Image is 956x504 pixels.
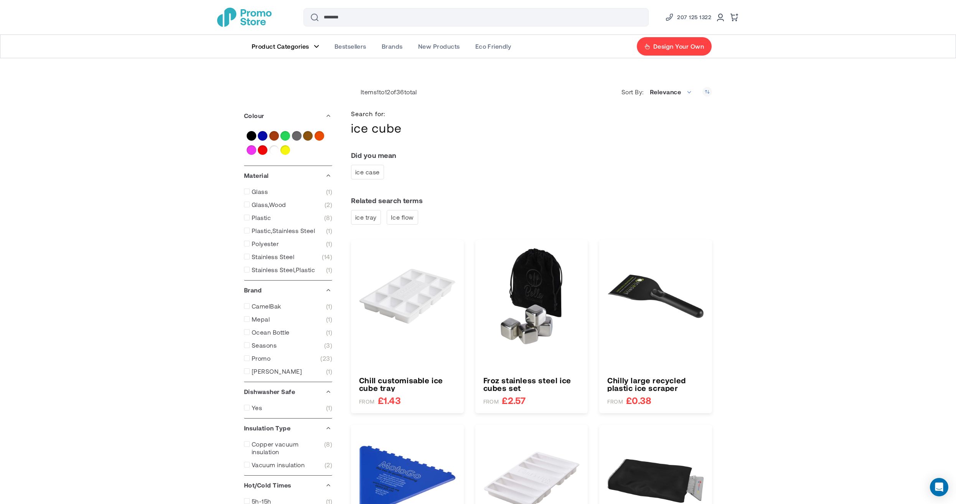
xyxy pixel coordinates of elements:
span: £2.57 [502,396,526,405]
span: Relevance [650,88,681,95]
a: Chilly large recycled plastic ice scraper [607,376,704,392]
a: Product Categories [244,35,327,58]
span: Bestsellers [335,43,366,50]
span: Copper vacuum insulation [252,440,324,456]
a: Ice flow [387,210,418,225]
a: Natural [303,131,313,141]
a: Orange [315,131,324,141]
span: [PERSON_NAME] [252,368,302,375]
div: Open Intercom Messenger [930,478,948,496]
a: Set Ascending Direction [702,87,712,97]
span: 1 [326,328,332,336]
a: Grey [292,131,302,141]
a: New Products [410,35,468,58]
a: ice case [351,165,384,179]
span: Mepal [252,315,270,323]
a: Stainless Steel,Plastic 1 [244,266,332,274]
img: Froz stainless steel ice cubes set [483,248,580,345]
a: Mepal 1 [244,315,332,323]
a: Plastic,Stainless Steel 1 [244,227,332,235]
span: 207 125 1322 [677,13,711,22]
span: 2 [325,201,332,208]
span: 3 [324,341,332,349]
a: CamelBak 1 [244,302,332,310]
span: 1 [326,302,332,310]
a: Red [258,145,267,155]
a: Glass 1 [244,188,332,195]
span: 1 [326,188,332,195]
div: Dishwasher Safe [244,382,332,401]
p: Items to of total [351,88,417,96]
div: Hot/Cold Times [244,476,332,495]
span: £1.43 [378,396,401,405]
span: Polyester [252,240,279,248]
span: FROM [607,398,623,405]
span: Product Categories [252,43,309,50]
a: Seasons 3 [244,341,332,349]
a: Copper vacuum insulation 8 [244,440,332,456]
span: 1 [326,404,332,412]
button: Search [305,8,324,26]
a: Chill customisable ice cube tray [359,376,456,392]
div: Colour [244,106,332,125]
span: 36 [396,88,404,95]
dt: Did you mean [351,151,712,159]
span: 8 [324,214,332,222]
a: Phone [665,13,711,22]
span: FROM [359,398,375,405]
span: 12 [385,88,391,95]
span: 1 [377,88,379,95]
span: 1 [326,368,332,375]
div: Insulation Type [244,419,332,438]
span: Stainless Steel,Plastic [252,266,315,274]
a: Froz stainless steel ice cubes set [483,376,580,392]
span: 23 [320,355,332,362]
a: Brands [374,35,410,58]
h1: ice cube [351,110,402,136]
span: Promo [252,355,270,362]
span: Design Your Own [653,43,704,50]
a: Plastic 8 [244,214,332,222]
a: Eco Friendly [468,35,519,58]
span: Glass,Wood [252,201,286,208]
a: Pink [247,145,256,155]
div: Material [244,166,332,185]
dt: Related search terms [351,197,712,204]
a: Design Your Own [636,37,712,56]
a: White [269,145,279,155]
img: Chill customisable ice cube tray [359,248,456,345]
a: [PERSON_NAME] 1 [244,368,332,375]
span: 1 [326,266,332,274]
span: Search for: [351,110,402,118]
span: 2 [325,461,332,469]
a: Promo 23 [244,355,332,362]
span: New Products [418,43,460,50]
a: Blue [258,131,267,141]
span: Yes [252,404,262,412]
span: Eco Friendly [475,43,511,50]
span: 14 [322,253,332,261]
a: Brown [269,131,279,141]
span: FROM [483,398,499,405]
span: CamelBak [252,302,281,310]
a: ice tray [351,210,381,225]
span: £0.38 [626,396,651,405]
img: Promotional Merchandise [217,8,272,27]
img: Chilly large recycled plastic ice scraper [607,248,704,345]
a: Bestsellers [327,35,374,58]
a: store logo [217,8,272,27]
span: Seasons [252,341,277,349]
a: Glass,Wood 2 [244,201,332,208]
span: 1 [326,240,332,248]
span: 8 [324,440,332,456]
a: Ocean Bottle 1 [244,328,332,336]
a: Vacuum insulation 2 [244,461,332,469]
span: Relevance [646,84,697,100]
span: 1 [326,227,332,235]
span: Vacuum insulation [252,461,305,469]
span: Brands [382,43,403,50]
